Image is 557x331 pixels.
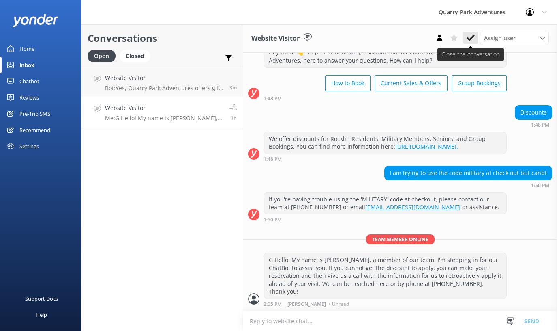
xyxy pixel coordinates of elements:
img: yonder-white-logo.png [12,14,59,27]
div: Pre-Trip SMS [19,106,50,122]
div: Discounts [515,106,552,119]
span: Team member online [366,234,435,244]
strong: 1:50 PM [531,183,549,188]
div: If you're having trouble using the 'MILITARY' code at checkout, please contact our team at [PHONE... [264,193,506,214]
span: Sep 15 2025 02:05pm (UTC -07:00) America/Tijuana [231,115,237,121]
div: Sep 15 2025 01:50pm (UTC -07:00) America/Tijuana [384,182,552,188]
div: I am trying to use the code military at check out but canbt [385,166,552,180]
button: Current Sales & Offers [375,75,448,91]
div: Help [36,307,47,323]
div: Reviews [19,89,39,106]
button: Group Bookings [452,75,507,91]
span: [PERSON_NAME] [287,302,326,307]
div: Sep 15 2025 02:05pm (UTC -07:00) America/Tijuana [264,301,507,307]
div: Sep 15 2025 01:50pm (UTC -07:00) America/Tijuana [264,216,507,222]
div: We offer discounts for Rocklin Residents, Military Members, Seniors, and Group Bookings. You can ... [264,132,506,154]
span: • Unread [329,302,349,307]
strong: 1:50 PM [264,217,282,222]
div: Sep 15 2025 01:48pm (UTC -07:00) America/Tijuana [264,156,507,162]
div: Inbox [19,57,34,73]
a: Open [88,51,120,60]
div: Closed [120,50,150,62]
div: Open [88,50,116,62]
div: Chatbot [19,73,39,89]
strong: 2:05 PM [264,302,282,307]
button: How to Book [325,75,371,91]
h3: Website Visitor [251,33,300,44]
a: Website VisitorBot:Yes, Quarry Park Adventures offers gift cards that can be purchased through ou... [81,67,243,97]
div: Support Docs [25,290,58,307]
span: Sep 15 2025 03:57pm (UTC -07:00) America/Tijuana [229,84,237,91]
span: Assign user [484,34,516,43]
a: Website VisitorMe:G Hello! My name is [PERSON_NAME], a member of our team. I'm stepping in for ou... [81,97,243,128]
div: Recommend [19,122,50,138]
strong: 1:48 PM [264,96,282,101]
strong: 1:48 PM [264,157,282,162]
div: Settings [19,138,39,154]
h4: Website Visitor [105,74,223,82]
p: Me: G Hello! My name is [PERSON_NAME], a member of our team. I'm stepping in for our ChatBot to a... [105,115,223,122]
div: Home [19,41,34,57]
h2: Conversations [88,30,237,46]
div: Hey there 👋 I'm [PERSON_NAME], a virtual chat assistant for Quarry Park Adventures, here to answe... [264,45,506,67]
div: Sep 15 2025 01:48pm (UTC -07:00) America/Tijuana [264,95,507,101]
div: Sep 15 2025 01:48pm (UTC -07:00) America/Tijuana [515,122,552,128]
div: Assign User [480,32,549,45]
strong: 1:48 PM [531,123,549,128]
div: G Hello! My name is [PERSON_NAME], a member of our team. I'm stepping in for our ChatBot to assis... [264,253,506,299]
a: Closed [120,51,154,60]
a: [EMAIL_ADDRESS][DOMAIN_NAME] [365,203,460,211]
h4: Website Visitor [105,104,223,112]
p: Bot: Yes, Quarry Park Adventures offers gift cards that can be purchased through our online booki... [105,84,223,92]
a: [URL][DOMAIN_NAME]. [395,143,458,150]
